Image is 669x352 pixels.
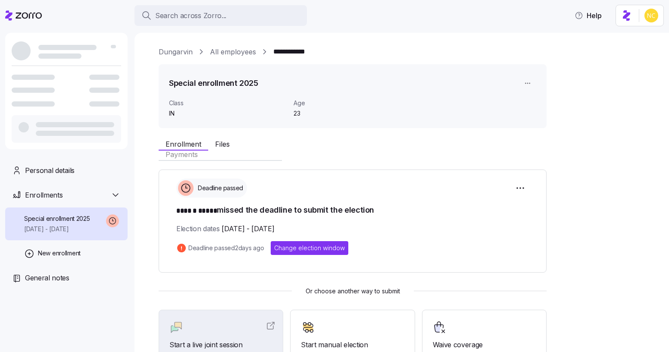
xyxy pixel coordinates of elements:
span: Waive coverage [433,339,536,350]
span: Special enrollment 2025 [24,214,90,223]
span: [DATE] - [DATE] [222,223,274,234]
span: Start a live joint session [169,339,272,350]
h1: missed the deadline to submit the election [176,204,529,217]
button: Help [568,7,609,24]
span: Payments [166,151,198,158]
span: Class [169,99,287,107]
span: Help [575,10,602,21]
span: Election dates [176,223,274,234]
span: Enrollment [166,141,201,148]
span: Age [294,99,380,107]
span: Change election window [274,244,345,252]
button: Search across Zorro... [134,5,307,26]
span: Start manual election [301,339,404,350]
span: Enrollments [25,190,63,201]
span: Deadline passed [195,184,243,192]
span: [DATE] - [DATE] [24,225,90,233]
span: Search across Zorro... [155,10,226,21]
span: 23 [294,109,380,118]
a: Dungarvin [159,47,193,57]
span: General notes [25,273,69,283]
span: Personal details [25,165,75,176]
span: Or choose another way to submit [159,286,547,296]
span: IN [169,109,287,118]
img: e03b911e832a6112bf72643c5874f8d8 [644,9,658,22]
span: Deadline passed 2 days ago [188,244,264,252]
button: Change election window [271,241,348,255]
h1: Special enrollment 2025 [169,78,258,88]
a: All employees [210,47,256,57]
span: Files [215,141,230,148]
span: New enrollment [38,249,81,258]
